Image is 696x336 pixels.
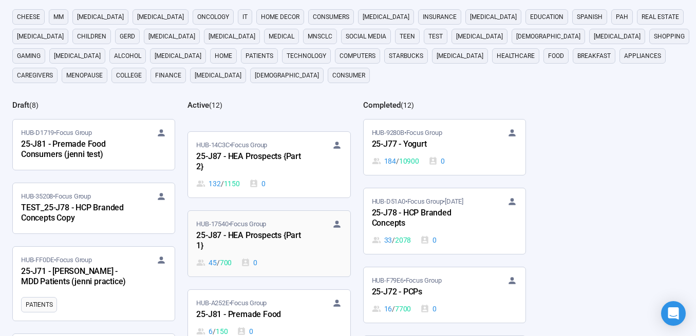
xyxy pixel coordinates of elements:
[13,247,175,321] a: HUB-FF0DE•Focus Group25-J71 - [PERSON_NAME] - MDD Patients (jenni practice)Patients
[155,51,201,61] span: [MEDICAL_DATA]
[13,183,175,233] a: HUB-35208•Focus GroupTEST_25-J78 - HCP Branded Concepts Copy
[196,150,309,174] div: 25-J87 - HEA Prospects {Part 2}
[17,31,64,42] span: [MEDICAL_DATA]
[215,51,232,61] span: home
[17,12,40,22] span: cheese
[196,308,309,322] div: 25-J81 - Premade Food
[396,155,399,167] span: /
[372,155,419,167] div: 184
[346,31,386,42] span: social media
[363,12,409,22] span: [MEDICAL_DATA]
[209,31,255,42] span: [MEDICAL_DATA]
[548,51,564,61] span: Food
[217,257,220,268] span: /
[137,12,184,22] span: [MEDICAL_DATA]
[195,70,241,81] span: [MEDICAL_DATA]
[624,51,661,61] span: appliances
[269,31,294,42] span: medical
[188,211,350,276] a: HUB-17540•Focus Group25-J87 - HEA Prospects {Part 1}45 / 7000
[114,51,141,61] span: alcohol
[530,12,563,22] span: education
[392,234,395,246] span: /
[332,70,365,81] span: consumer
[401,101,414,109] span: ( 12 )
[29,101,39,109] span: ( 8 )
[616,12,628,22] span: PAH
[287,51,326,61] span: technology
[196,298,267,308] span: HUB-A252E • Focus Group
[21,255,92,265] span: HUB-FF0DE • Focus Group
[364,120,525,175] a: HUB-9280B•Focus Group25-J77 - Yogurt184 / 109000
[516,31,580,42] span: [DEMOGRAPHIC_DATA]
[12,101,29,110] h2: Draft
[196,178,239,189] div: 132
[196,257,232,268] div: 45
[372,207,485,230] div: 25-J78 - HCP Branded Concepts
[148,31,195,42] span: [MEDICAL_DATA]
[77,31,106,42] span: children
[399,155,419,167] span: 10900
[372,234,411,246] div: 33
[196,140,267,150] span: HUB-14C3C • Focus Group
[17,51,41,61] span: gaming
[364,267,525,323] a: HUB-F79E6•Focus Group25-J72 - PCPs16 / 77000
[642,12,679,22] span: real estate
[13,120,175,170] a: HUB-D1719•Focus Group25-J81 - Premade Food Consumers (jenni test)
[120,31,135,42] span: GERD
[187,101,209,110] h2: Active
[313,12,349,22] span: consumers
[577,12,603,22] span: Spanish
[423,12,457,22] span: Insurance
[261,12,299,22] span: home decor
[155,70,181,81] span: finance
[364,188,525,254] a: HUB-D51A0•Focus Group•[DATE]25-J78 - HCP Branded Concepts33 / 20780
[594,31,641,42] span: [MEDICAL_DATA]
[54,51,101,61] span: [MEDICAL_DATA]
[437,51,483,61] span: [MEDICAL_DATA]
[372,303,411,314] div: 16
[241,257,257,268] div: 0
[196,219,266,229] span: HUB-17540 • Focus Group
[372,286,485,299] div: 25-J72 - PCPs
[17,70,53,81] span: caregivers
[428,31,443,42] span: Test
[221,178,224,189] span: /
[242,12,248,22] span: it
[340,51,375,61] span: computers
[428,155,445,167] div: 0
[395,303,411,314] span: 7700
[456,31,503,42] span: [MEDICAL_DATA]
[197,12,229,22] span: oncology
[372,138,485,151] div: 25-J77 - Yogurt
[26,300,52,310] span: Patients
[577,51,611,61] span: breakfast
[66,70,103,81] span: menopause
[395,234,411,246] span: 2078
[497,51,535,61] span: healthcare
[21,265,134,289] div: 25-J71 - [PERSON_NAME] - MDD Patients (jenni practice)
[389,51,423,61] span: starbucks
[470,12,517,22] span: [MEDICAL_DATA]
[392,303,395,314] span: /
[53,12,64,22] span: MM
[77,12,124,22] span: [MEDICAL_DATA]
[249,178,266,189] div: 0
[654,31,685,42] span: shopping
[255,70,319,81] span: [DEMOGRAPHIC_DATA]
[224,178,240,189] span: 1150
[400,31,415,42] span: Teen
[21,191,91,202] span: HUB-35208 • Focus Group
[246,51,273,61] span: Patients
[308,31,332,42] span: mnsclc
[372,275,442,286] span: HUB-F79E6 • Focus Group
[420,303,437,314] div: 0
[196,229,309,253] div: 25-J87 - HEA Prospects {Part 1}
[220,257,232,268] span: 700
[21,202,134,225] div: TEST_25-J78 - HCP Branded Concepts Copy
[661,301,686,326] div: Open Intercom Messenger
[209,101,222,109] span: ( 12 )
[188,132,350,197] a: HUB-14C3C•Focus Group25-J87 - HEA Prospects {Part 2}132 / 11500
[116,70,142,81] span: college
[21,138,134,162] div: 25-J81 - Premade Food Consumers (jenni test)
[372,128,442,138] span: HUB-9280B • Focus Group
